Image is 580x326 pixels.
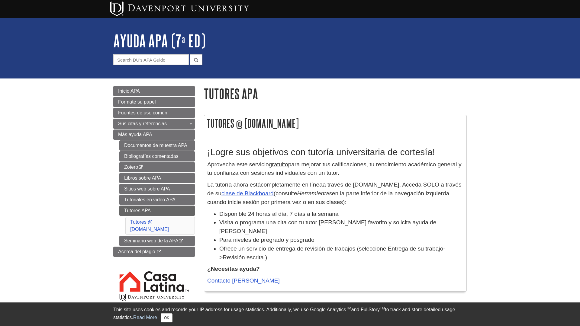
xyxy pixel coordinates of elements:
[219,236,463,245] li: Para niveles de pregrado y posgrado
[119,173,195,183] a: Libros sobre APA
[119,151,195,161] a: Bibliografías comentadas
[118,110,167,115] span: Fuentes de uso común
[207,277,280,284] a: Contacto [PERSON_NAME]
[138,165,143,169] i: This link opens in a new window
[204,86,467,101] h1: Tutores APA
[110,2,249,16] img: Davenport University
[119,195,195,205] a: Tutoriales en vídeo APA
[161,313,172,322] button: Close
[178,239,183,243] i: This link opens in a new window
[119,206,195,216] a: Tutores APA
[113,129,195,140] a: Más ayuda APA
[269,161,288,168] u: gratuito
[113,54,189,65] input: Search DU's APA Guide
[219,218,463,236] li: Visita o programa una cita con tu tutor [PERSON_NAME] favorito y solicita ayuda de [PERSON_NAME]
[219,210,463,219] li: Disponible 24 horas al día, 7 días a la semana
[297,190,332,197] em: Herramientas
[346,306,351,310] sup: TM
[113,119,195,129] a: Sus citas y referencias
[219,245,463,262] li: Ofrece un servicio de entrega de revisión de trabajos (seleccione Entrega de su trabajo->Revisión...
[119,184,195,194] a: Sitios web sobre APA
[118,88,140,94] span: Inicio APA
[261,181,323,188] u: completamente en línea
[156,250,162,254] i: This link opens in a new window
[113,247,195,257] a: Acerca del plagio
[118,132,152,137] span: Más ayuda APA
[118,249,155,254] span: Acerca del plagio
[133,315,157,320] a: Read More
[113,86,195,96] a: Inicio APA
[113,97,195,107] a: Formate su papel
[207,181,463,206] p: La tutoría ahora está a través de [DOMAIN_NAME]. Acceda SOLO a través de su (consulte en la parte...
[113,108,195,118] a: Fuentes de uso común
[119,162,195,172] a: Zotero
[119,140,195,151] a: Documentos de muestra APA
[113,306,467,322] div: This site uses cookies and records your IP address for usage statistics. Additionally, we use Goo...
[207,147,463,157] h2: ¡Logre sus objetivos con tutoría universitaria de cortesía!
[207,266,260,272] strong: ¿Necesitas ayuda?
[204,115,466,131] h2: Tutores @ [DOMAIN_NAME]
[130,219,169,232] a: Tutores @ [DOMAIN_NAME]
[113,86,195,312] div: Guide Page Menu
[207,160,463,178] p: Aprovecha este servicio para mejorar tus calificaciones, tu rendimiento académico general y tu co...
[118,99,156,104] span: Formate su papel
[221,190,274,197] a: clase de Blackboard
[380,306,385,310] sup: TM
[118,121,167,126] span: Sus citas y referencias
[119,236,195,246] a: Seminario web de la APA
[113,31,205,50] a: AYUDA APA (7ª ED)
